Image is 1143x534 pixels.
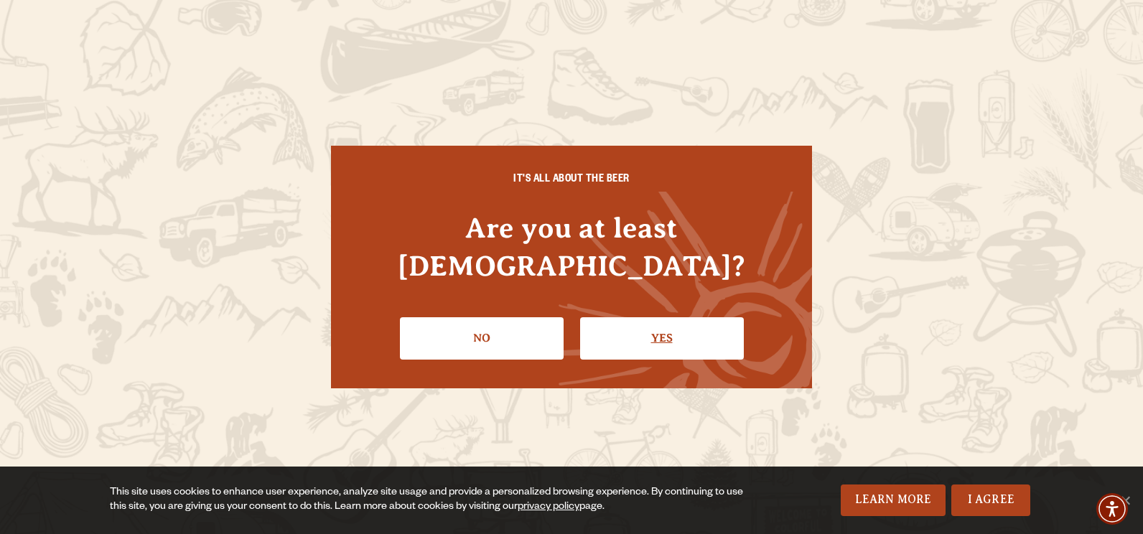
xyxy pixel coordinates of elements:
[841,484,946,516] a: Learn More
[1096,493,1128,525] div: Accessibility Menu
[518,502,579,513] a: privacy policy
[360,174,783,187] h6: IT'S ALL ABOUT THE BEER
[360,209,783,285] h4: Are you at least [DEMOGRAPHIC_DATA]?
[110,486,752,515] div: This site uses cookies to enhance user experience, analyze site usage and provide a personalized ...
[580,317,744,359] a: Confirm I'm 21 or older
[951,484,1030,516] a: I Agree
[400,317,564,359] a: No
